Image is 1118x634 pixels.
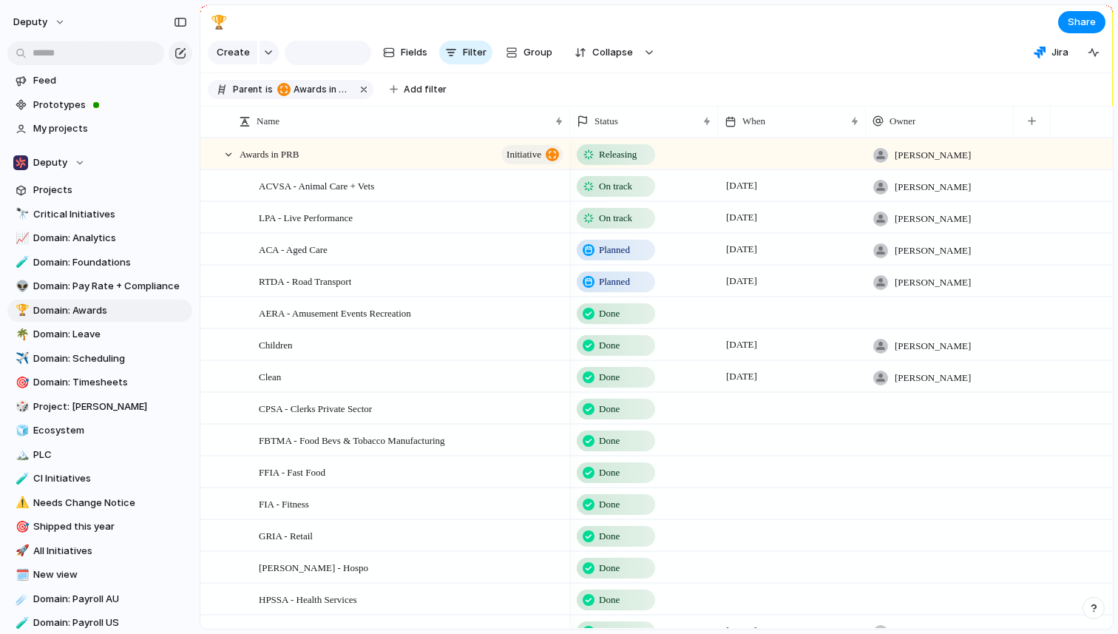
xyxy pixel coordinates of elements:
[7,227,192,249] a: 📈Domain: Analytics
[1051,45,1068,60] span: Jira
[16,374,26,391] div: 🎯
[16,615,26,632] div: 🧪
[404,83,447,96] span: Add filter
[16,567,26,584] div: 🗓️
[599,211,632,226] span: On track
[7,564,192,586] a: 🗓️New view
[16,542,26,559] div: 🚀
[7,203,192,226] div: 🔭Critical Initiatives
[594,114,618,129] span: Status
[207,10,231,34] button: 🏆
[7,516,192,538] a: 🎯Shipped this year
[7,396,192,418] a: 🎲Project: [PERSON_NAME]
[259,495,309,512] span: FIA - Fitness
[722,177,761,195] span: [DATE]
[16,230,26,247] div: 📈
[33,423,187,438] span: Ecosystem
[1058,11,1105,33] button: Share
[599,561,620,576] span: Done
[722,209,761,226] span: [DATE]
[259,272,351,289] span: RTDA - Road Transport
[7,179,192,201] a: Projects
[33,121,187,136] span: My projects
[33,303,187,318] span: Domain: Awards
[13,375,28,390] button: 🎯
[274,81,354,98] button: Awards in PRB
[13,592,28,607] button: ☄️
[7,444,192,466] a: 🏔️PLC
[1068,15,1096,30] span: Share
[33,98,187,112] span: Prototypes
[33,327,187,342] span: Domain: Leave
[13,496,28,510] button: ⚠️
[33,399,187,414] span: Project: [PERSON_NAME]
[13,279,28,294] button: 👽
[7,252,192,274] a: 🧪Domain: Foundations
[498,41,560,64] button: Group
[16,519,26,536] div: 🎯
[259,209,353,226] span: LPA - Live Performance
[7,118,192,140] a: My projects
[7,540,192,562] div: 🚀All Initiatives
[895,243,971,258] span: [PERSON_NAME]
[16,326,26,343] div: 🌴
[742,114,765,129] span: When
[33,375,187,390] span: Domain: Timesheets
[16,350,26,367] div: ✈️
[7,300,192,322] div: 🏆Domain: Awards
[16,278,26,295] div: 👽
[895,148,971,163] span: [PERSON_NAME]
[259,240,328,257] span: ACA - Aged Care
[7,348,192,370] div: ✈️Domain: Scheduling
[7,275,192,297] div: 👽Domain: Pay Rate + Compliance
[7,419,192,442] a: 🧊Ecosystem
[599,338,620,353] span: Done
[507,144,541,165] span: initiative
[211,12,227,32] div: 🏆
[599,434,620,448] span: Done
[7,371,192,394] div: 🎯Domain: Timesheets
[240,145,299,162] span: Awards in PRB
[381,79,455,100] button: Add filter
[16,302,26,319] div: 🏆
[501,145,563,164] button: initiative
[13,351,28,366] button: ✈️
[16,590,26,607] div: ☄️
[33,544,187,559] span: All Initiatives
[13,423,28,438] button: 🧊
[599,465,620,480] span: Done
[13,255,28,270] button: 🧪
[259,559,368,576] span: [PERSON_NAME] - Hospo
[13,567,28,582] button: 🗓️
[13,616,28,630] button: 🧪
[259,431,445,448] span: FBTMA - Food Bevs & Tobacco Manufacturing
[439,41,492,64] button: Filter
[262,81,276,98] button: is
[33,73,187,88] span: Feed
[7,94,192,116] a: Prototypes
[7,323,192,345] a: 🌴Domain: Leave
[259,399,372,417] span: CPSA - Clerks Private Sector
[33,183,187,198] span: Projects
[33,231,187,246] span: Domain: Analytics
[7,588,192,610] a: ☄️Domain: Payroll AU
[7,492,192,514] a: ⚠️Needs Change Notice
[599,529,620,544] span: Done
[592,45,633,60] span: Collapse
[33,279,187,294] span: Domain: Pay Rate + Compliance
[13,231,28,246] button: 📈
[599,497,620,512] span: Done
[16,471,26,488] div: 🧪
[33,448,187,462] span: PLC
[259,527,313,544] span: GRIA - Retail
[7,612,192,634] a: 🧪Domain: Payroll US
[16,494,26,511] div: ⚠️
[895,371,971,385] span: [PERSON_NAME]
[722,240,761,258] span: [DATE]
[7,468,192,490] a: 🧪CI Initiatives
[33,496,187,510] span: Needs Change Notice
